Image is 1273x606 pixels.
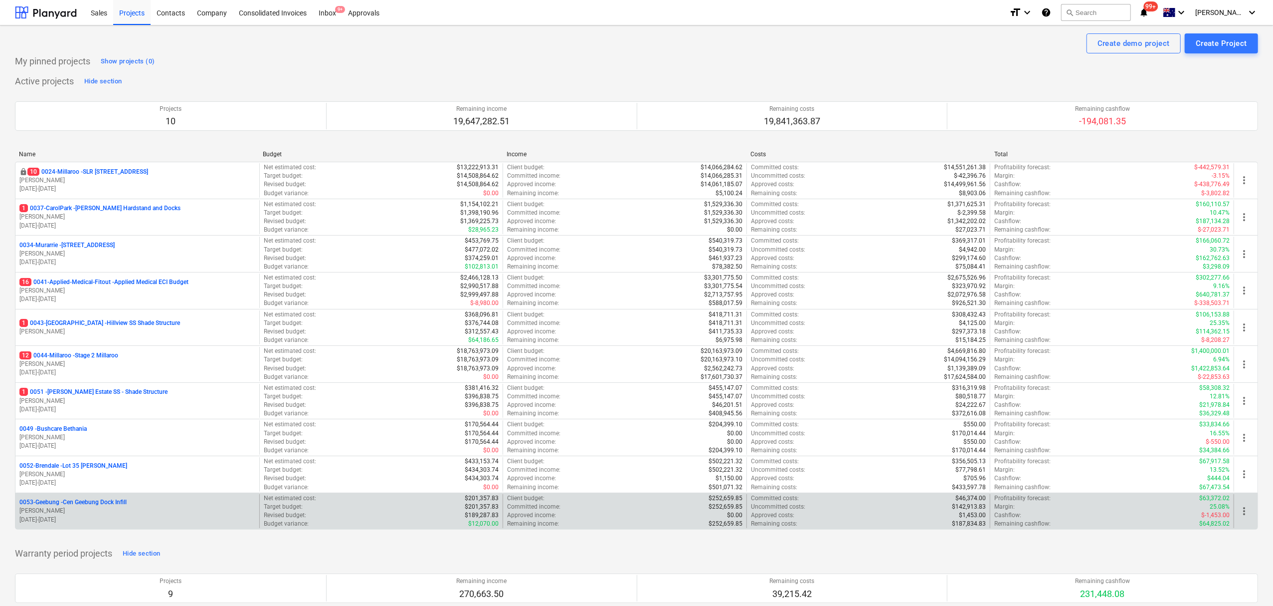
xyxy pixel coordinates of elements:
p: Remaining costs : [751,226,797,234]
p: [DATE] - [DATE] [19,295,255,303]
button: Hide section [82,73,124,89]
div: 10037-CarolPark -[PERSON_NAME] Hardstand and Docks[PERSON_NAME][DATE]-[DATE] [19,204,255,230]
p: Cashflow : [994,364,1021,373]
p: Budget variance : [264,263,309,271]
p: 0053-Geebung - Cen Geebung Dock Infill [19,498,127,507]
p: Cashflow : [994,254,1021,263]
button: Create Project [1185,33,1258,53]
p: Profitability forecast : [994,310,1051,319]
p: $18,763,973.09 [457,364,499,373]
p: Remaining costs : [751,189,797,198]
p: 0052-Brendale - Lot 35 [PERSON_NAME] [19,462,127,470]
p: Remaining costs : [751,336,797,344]
p: 0024-Millaroo - SLR [STREET_ADDRESS] [27,168,148,176]
p: $453,769.75 [465,237,499,245]
p: 9.16% [1213,282,1230,291]
p: $-8,980.00 [470,299,499,307]
p: $418,711.31 [709,310,742,319]
span: more_vert [1238,285,1250,297]
p: Committed costs : [751,200,799,209]
p: $3,301,775.54 [704,282,742,291]
p: Committed income : [507,172,560,180]
p: $6,975.98 [716,336,742,344]
p: $1,369,225.73 [460,217,499,226]
span: more_vert [1238,174,1250,186]
p: Net estimated cost : [264,310,316,319]
p: Budget variance : [264,226,309,234]
p: Target budget : [264,209,303,217]
p: Revised budget : [264,291,306,299]
p: Cashflow : [994,180,1021,189]
p: $-2,399.58 [957,209,986,217]
p: -194,081.35 [1075,115,1130,127]
p: Committed costs : [751,163,799,172]
p: Remaining costs : [751,299,797,307]
p: $14,066,285.31 [701,172,742,180]
p: Remaining costs [764,105,820,113]
div: Create demo project [1097,37,1170,50]
p: Revised budget : [264,217,306,226]
p: $14,508,864.62 [457,172,499,180]
p: Uncommitted costs : [751,282,805,291]
p: Uncommitted costs : [751,319,805,327]
p: Remaining income : [507,373,559,381]
p: Remaining income : [507,263,559,271]
p: Approved income : [507,180,556,189]
p: $588,017.59 [709,299,742,307]
p: $18,763,973.09 [457,347,499,355]
p: Revised budget : [264,364,306,373]
p: Approved costs : [751,254,794,263]
span: more_vert [1238,505,1250,517]
p: Target budget : [264,172,303,180]
p: Remaining cashflow : [994,373,1051,381]
p: $368,096.81 [465,310,499,319]
p: Margin : [994,355,1015,364]
p: Committed income : [507,319,560,327]
p: $-442,579.31 [1194,163,1230,172]
p: Remaining income : [507,226,559,234]
p: $308,432.43 [952,310,986,319]
p: Remaining income : [507,336,559,344]
i: keyboard_arrow_down [1246,6,1258,18]
p: $477,072.02 [465,246,499,254]
p: Profitability forecast : [994,200,1051,209]
div: 0053-Geebung -Cen Geebung Dock Infill[PERSON_NAME][DATE]-[DATE] [19,498,255,524]
p: Approved income : [507,327,556,336]
p: $299,174.60 [952,254,986,263]
p: 25.35% [1210,319,1230,327]
p: Cashflow : [994,217,1021,226]
p: -3.15% [1212,172,1230,180]
p: [PERSON_NAME] [19,327,255,336]
p: $5,100.24 [716,189,742,198]
span: 16 [19,278,31,286]
div: Income [507,151,742,158]
p: Margin : [994,246,1015,254]
p: $1,529,336.30 [704,209,742,217]
span: locked [19,168,27,176]
p: Client budget : [507,237,545,245]
div: 120044-Millaroo -Stage 2 Millaroo[PERSON_NAME][DATE]-[DATE] [19,351,255,377]
p: $376,744.08 [465,319,499,327]
p: Committed income : [507,209,560,217]
p: Committed income : [507,246,560,254]
p: $78,382.50 [712,263,742,271]
p: Committed costs : [751,384,799,392]
p: $28,965.23 [468,226,499,234]
p: $17,601,730.37 [701,373,742,381]
span: [PERSON_NAME] [1195,8,1245,16]
p: $160,110.57 [1196,200,1230,209]
p: $540,319.73 [709,246,742,254]
p: $75,084.41 [955,263,986,271]
p: $1,529,336.30 [704,200,742,209]
span: 9+ [335,6,345,13]
p: $0.00 [727,226,742,234]
div: Hide section [84,76,122,87]
p: Remaining income : [507,299,559,307]
div: 0049 -Bushcare Bethania[PERSON_NAME][DATE]-[DATE] [19,425,255,450]
p: [PERSON_NAME] [19,213,255,221]
span: 10 [27,168,39,176]
div: Name [19,151,255,158]
p: Remaining income [453,105,510,113]
p: $455,147.07 [709,384,742,392]
p: Profitability forecast : [994,237,1051,245]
